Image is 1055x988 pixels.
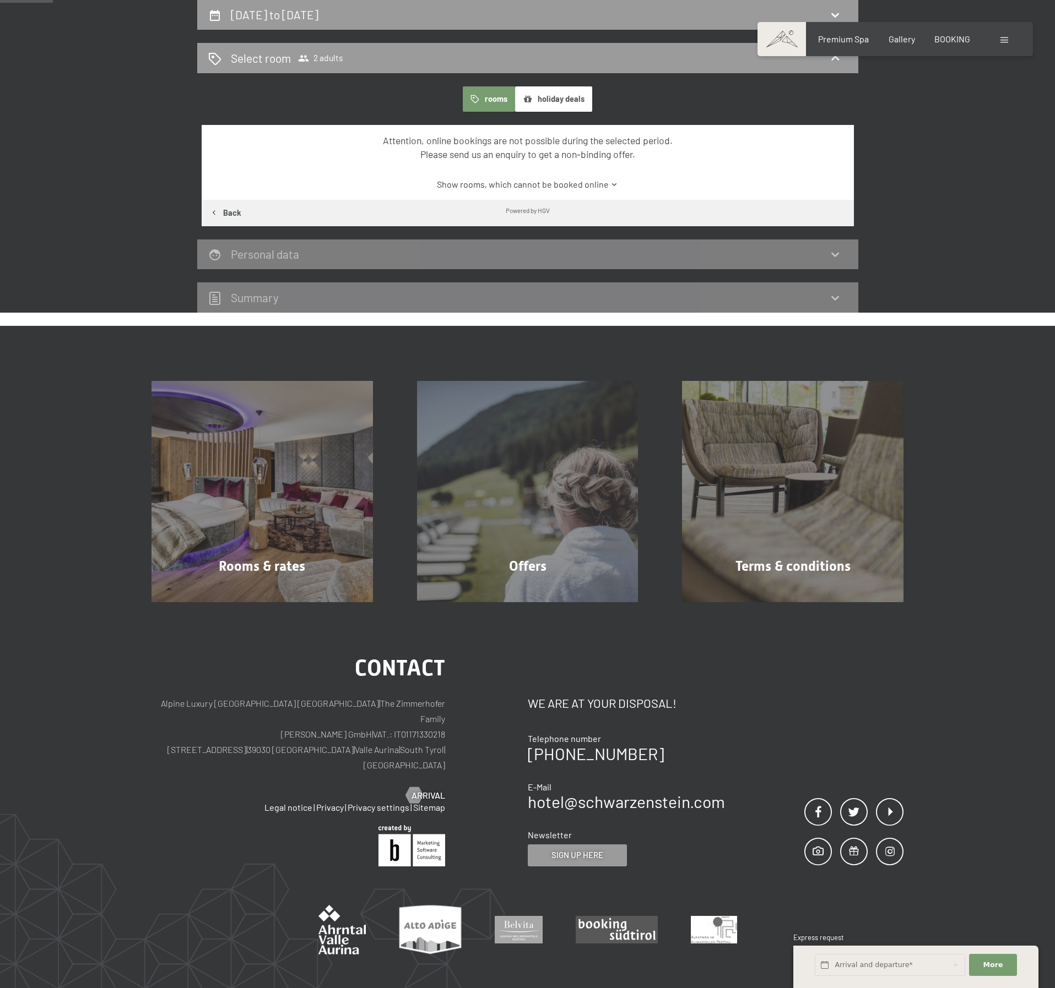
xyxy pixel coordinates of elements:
[231,8,318,21] h2: [DATE] to [DATE]
[264,802,312,812] a: Legal notice
[934,34,970,44] a: BOOKING
[395,381,661,602] a: Online reservations at Hotel Schwarzenstein in Italy Offers
[399,744,400,755] span: |
[969,954,1016,976] button: More
[231,247,299,261] h2: Personal data
[313,802,315,812] span: |
[506,206,550,215] div: Powered by HGV
[528,782,551,792] span: E-Mail
[231,291,279,304] h2: Summary
[509,558,547,574] span: Offers
[355,655,445,681] span: Contact
[379,698,380,708] span: |
[152,696,445,773] p: Alpine Luxury [GEOGRAPHIC_DATA] [GEOGRAPHIC_DATA] The Zimmerhofer Family [PERSON_NAME] GmbH VAT.:...
[515,86,592,112] button: holiday deals
[528,829,572,840] span: Newsletter
[735,558,851,574] span: Terms & conditions
[889,34,915,44] a: Gallery
[221,178,834,190] a: Show rooms, which cannot be booked online
[528,733,601,744] span: Telephone number
[354,744,355,755] span: |
[444,744,445,755] span: |
[413,802,445,812] a: Sitemap
[793,933,844,942] span: Express request
[528,744,664,763] a: [PHONE_NUMBER]
[983,960,1003,970] span: More
[412,789,445,801] span: Arrival
[551,849,603,861] span: Sign up here
[316,802,344,812] a: Privacy
[129,381,395,602] a: Online reservations at Hotel Schwarzenstein in Italy Rooms & rates
[298,53,343,64] span: 2 adults
[345,802,347,812] span: |
[378,825,445,866] img: Brandnamic GmbH | Leading Hospitality Solutions
[528,696,677,710] span: We are at your disposal!
[221,134,834,161] div: Attention, online bookings are not possible during the selected period. Please send us an enquiry...
[528,792,725,811] a: hotel@schwarzenstein.com
[406,789,445,801] a: Arrival
[246,744,247,755] span: |
[219,558,305,574] span: Rooms & rates
[463,86,515,112] button: rooms
[202,200,250,226] button: Back
[372,729,373,739] span: |
[660,381,926,602] a: Online reservations at Hotel Schwarzenstein in Italy Terms & conditions
[231,50,291,66] h2: Select room
[410,802,412,812] span: |
[818,34,869,44] a: Premium Spa
[348,802,409,812] a: Privacy settings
